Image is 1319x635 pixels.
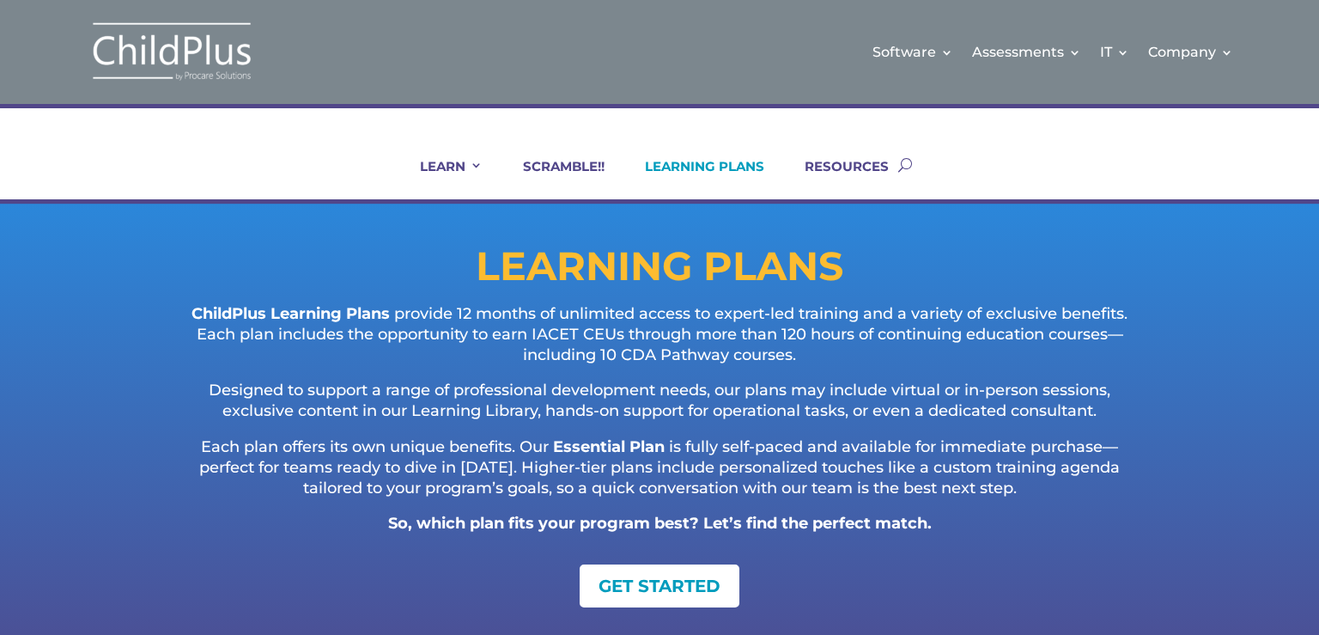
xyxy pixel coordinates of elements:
[580,565,739,608] a: GET STARTED
[398,158,483,199] a: LEARN
[1148,17,1233,87] a: Company
[972,17,1081,87] a: Assessments
[179,437,1140,514] p: Each plan offers its own unique benefits. Our is fully self-paced and available for immediate pur...
[872,17,953,87] a: Software
[501,158,605,199] a: SCRAMBLE!!
[783,158,889,199] a: RESOURCES
[191,304,390,323] strong: ChildPlus Learning Plans
[623,158,764,199] a: LEARNING PLANS
[110,247,1209,295] h1: LEARNING PLANS
[553,437,665,456] strong: Essential Plan
[179,304,1140,381] p: provide 12 months of unlimited access to expert-led training and a variety of exclusive benefits....
[179,381,1140,437] p: Designed to support a range of professional development needs, our plans may include virtual or i...
[1100,17,1129,87] a: IT
[388,514,932,533] strong: So, which plan fits your program best? Let’s find the perfect match.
